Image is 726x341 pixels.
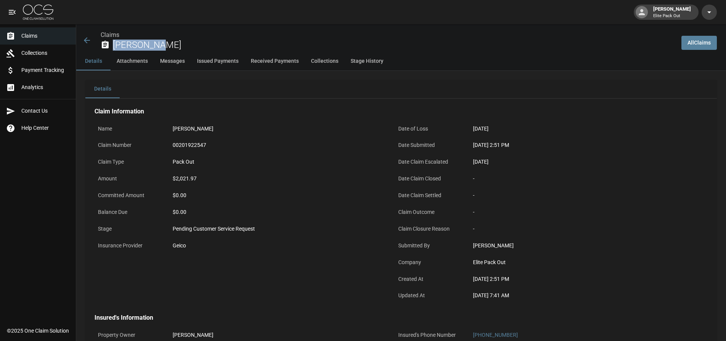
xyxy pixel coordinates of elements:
span: Claims [21,32,70,40]
div: © 2025 One Claim Solution [7,327,69,335]
div: [DATE] 2:51 PM [473,275,683,283]
img: ocs-logo-white-transparent.png [23,5,53,20]
p: Claim Number [95,138,163,153]
p: Claim Closure Reason [395,221,463,236]
a: AllClaims [681,36,717,50]
div: $0.00 [173,191,382,199]
p: Amount [95,171,163,186]
div: $0.00 [173,208,382,216]
p: Elite Pack Out [653,13,691,19]
div: - [473,208,683,216]
p: Insurance Provider [95,238,163,253]
div: - [473,175,683,183]
p: Date Claim Escalated [395,155,463,169]
div: Geico [173,242,382,250]
div: - [473,225,683,233]
h4: Claim Information [95,108,686,115]
h2: [PERSON_NAME] [113,40,675,51]
div: Elite Pack Out [473,258,683,266]
div: anchor tabs [76,52,726,70]
p: Submitted By [395,238,463,253]
p: Date Submitted [395,138,463,153]
p: Name [95,121,163,136]
div: details tabs [85,80,717,98]
a: Claims [101,31,119,38]
button: Attachments [111,52,154,70]
div: [DATE] 2:51 PM [473,141,683,149]
span: Contact Us [21,107,70,115]
p: Stage [95,221,163,236]
span: Analytics [21,83,70,91]
p: Committed Amount [95,188,163,203]
p: Claim Type [95,155,163,169]
div: 00201922547 [173,141,382,149]
div: [DATE] [473,125,683,133]
a: [PHONE_NUMBER] [473,332,518,338]
button: Received Payments [245,52,305,70]
h4: Insured's Information [95,314,686,322]
div: Pack Out [173,158,382,166]
span: Payment Tracking [21,66,70,74]
button: Details [76,52,111,70]
p: Created At [395,272,463,287]
div: - [473,191,683,199]
button: Issued Payments [191,52,245,70]
p: Date Claim Closed [395,171,463,186]
div: [PERSON_NAME] [473,242,683,250]
button: Messages [154,52,191,70]
div: [DATE] [473,158,683,166]
nav: breadcrumb [101,30,675,40]
div: Pending Customer Service Request [173,225,382,233]
div: [PERSON_NAME] [173,125,382,133]
div: $2,021.97 [173,175,382,183]
p: Date Claim Settled [395,188,463,203]
button: Collections [305,52,345,70]
p: Claim Outcome [395,205,463,220]
button: open drawer [5,5,20,20]
div: [PERSON_NAME] [173,331,382,339]
div: [DATE] 7:41 AM [473,292,683,300]
div: [PERSON_NAME] [650,5,694,19]
p: Date of Loss [395,121,463,136]
button: Stage History [345,52,389,70]
p: Updated At [395,288,463,303]
p: Balance Due [95,205,163,220]
span: Collections [21,49,70,57]
p: Company [395,255,463,270]
button: Details [85,80,120,98]
span: Help Center [21,124,70,132]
